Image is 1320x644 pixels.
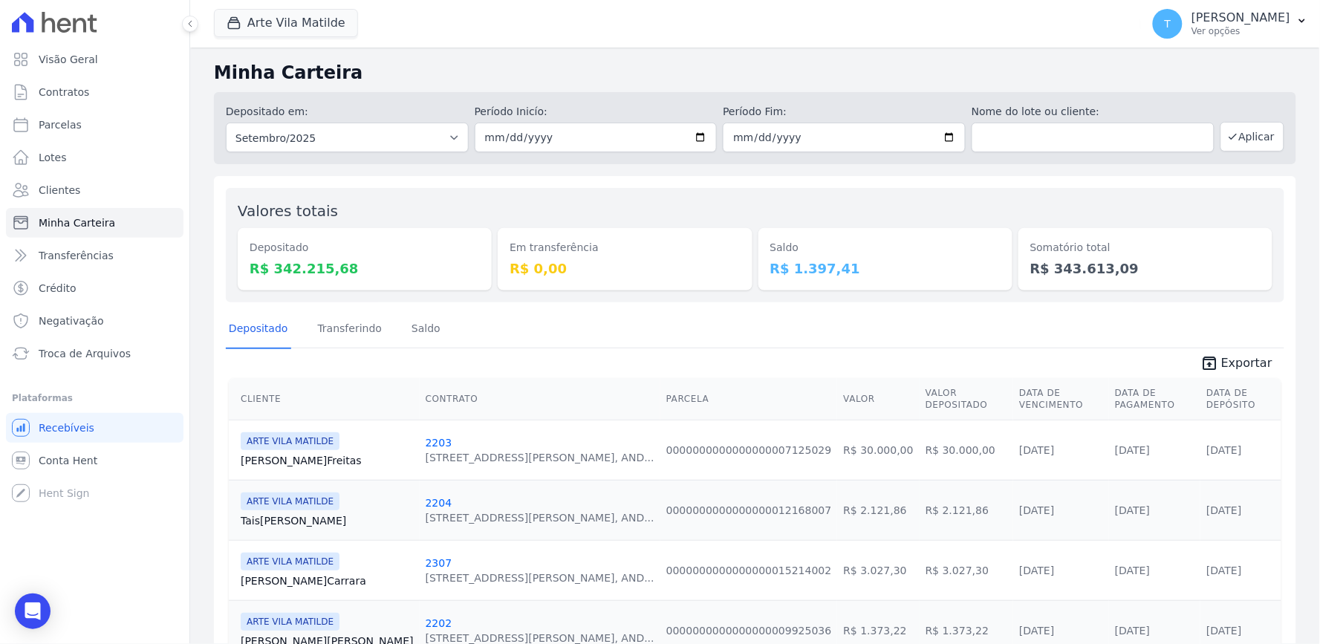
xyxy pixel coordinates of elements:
[1191,10,1290,25] p: [PERSON_NAME]
[1221,354,1272,372] span: Exportar
[241,513,414,528] a: Tais[PERSON_NAME]
[1115,444,1150,456] a: [DATE]
[1019,565,1054,576] a: [DATE]
[1189,354,1284,375] a: unarchive Exportar
[1115,504,1150,516] a: [DATE]
[226,310,291,349] a: Depositado
[241,453,414,468] a: [PERSON_NAME]Freitas
[1115,625,1150,637] a: [DATE]
[39,52,98,67] span: Visão Geral
[6,241,183,270] a: Transferências
[6,45,183,74] a: Visão Geral
[39,117,82,132] span: Parcelas
[1019,504,1054,516] a: [DATE]
[214,9,358,37] button: Arte Vila Matilde
[666,444,832,456] a: 0000000000000000007125029
[972,104,1215,120] label: Nome do lote ou cliente:
[409,310,443,349] a: Saldo
[420,378,660,420] th: Contrato
[1013,378,1109,420] th: Data de Vencimento
[426,437,452,449] a: 2203
[1206,504,1241,516] a: [DATE]
[6,208,183,238] a: Minha Carteira
[770,240,1001,256] dt: Saldo
[660,378,838,420] th: Parcela
[229,378,420,420] th: Cliente
[1191,25,1290,37] p: Ver opções
[426,497,452,509] a: 2204
[1206,565,1241,576] a: [DATE]
[770,258,1001,279] dd: R$ 1.397,41
[241,573,414,588] a: [PERSON_NAME]Carrara
[723,104,966,120] label: Período Fim:
[426,557,452,569] a: 2307
[241,492,339,510] span: ARTE VILA MATILDE
[39,85,89,100] span: Contratos
[39,215,115,230] span: Minha Carteira
[837,420,919,480] td: R$ 30.000,00
[6,306,183,336] a: Negativação
[15,593,51,629] div: Open Intercom Messenger
[6,446,183,475] a: Conta Hent
[39,150,67,165] span: Lotes
[6,413,183,443] a: Recebíveis
[6,273,183,303] a: Crédito
[1165,19,1171,29] span: T
[1019,625,1054,637] a: [DATE]
[666,565,832,576] a: 0000000000000000015214002
[837,378,919,420] th: Valor
[920,480,1013,540] td: R$ 2.121,86
[426,510,654,525] div: [STREET_ADDRESS][PERSON_NAME], AND...
[1206,625,1241,637] a: [DATE]
[666,625,832,637] a: 0000000000000000009925036
[6,339,183,368] a: Troca de Arquivos
[1109,378,1200,420] th: Data de Pagamento
[1030,258,1261,279] dd: R$ 343.613,09
[241,613,339,631] span: ARTE VILA MATILDE
[6,143,183,172] a: Lotes
[1019,444,1054,456] a: [DATE]
[39,346,131,361] span: Troca de Arquivos
[39,183,80,198] span: Clientes
[241,432,339,450] span: ARTE VILA MATILDE
[238,202,338,220] label: Valores totais
[1141,3,1320,45] button: T [PERSON_NAME] Ver opções
[426,570,654,585] div: [STREET_ADDRESS][PERSON_NAME], AND...
[426,450,654,465] div: [STREET_ADDRESS][PERSON_NAME], AND...
[39,420,94,435] span: Recebíveis
[475,104,718,120] label: Período Inicío:
[666,504,832,516] a: 0000000000000000012168007
[510,240,740,256] dt: Em transferência
[426,617,452,629] a: 2202
[837,480,919,540] td: R$ 2.121,86
[39,281,77,296] span: Crédito
[1115,565,1150,576] a: [DATE]
[1030,240,1261,256] dt: Somatório total
[1200,354,1218,372] i: unarchive
[39,248,114,263] span: Transferências
[510,258,740,279] dd: R$ 0,00
[6,77,183,107] a: Contratos
[837,540,919,600] td: R$ 3.027,30
[1220,122,1284,152] button: Aplicar
[6,175,183,205] a: Clientes
[241,553,339,570] span: ARTE VILA MATILDE
[39,313,104,328] span: Negativação
[12,389,178,407] div: Plataformas
[6,110,183,140] a: Parcelas
[226,105,308,117] label: Depositado em:
[250,240,480,256] dt: Depositado
[920,420,1013,480] td: R$ 30.000,00
[920,540,1013,600] td: R$ 3.027,30
[1200,378,1281,420] th: Data de Depósito
[39,453,97,468] span: Conta Hent
[1206,444,1241,456] a: [DATE]
[250,258,480,279] dd: R$ 342.215,68
[315,310,386,349] a: Transferindo
[214,59,1296,86] h2: Minha Carteira
[920,378,1013,420] th: Valor Depositado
